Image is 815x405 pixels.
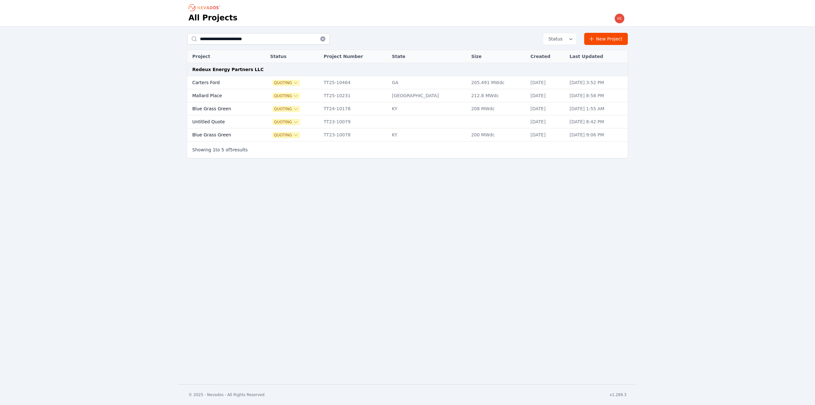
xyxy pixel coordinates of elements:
td: 212.8 MWdc [468,89,527,102]
td: [DATE] 8:42 PM [566,115,628,128]
h1: All Projects [188,13,237,23]
div: v1.289.3 [610,392,627,397]
button: Quoting [273,80,300,85]
img: kevin.west@nevados.solar [614,13,625,24]
button: Quoting [273,106,300,112]
td: 208 MWdc [468,102,527,115]
button: Status [543,33,577,45]
tr: Untitled QuoteQuotingTT23-10079[DATE][DATE] 8:42 PM [187,115,628,128]
td: [GEOGRAPHIC_DATA] [389,89,468,102]
td: [DATE] [527,102,566,115]
p: Showing to of results [192,147,248,153]
span: 5 [230,147,233,152]
span: 5 [221,147,224,152]
td: 205.491 MWdc [468,76,527,89]
td: Untitled Quote [187,115,258,128]
div: © 2025 - Nevados - All Rights Reserved [188,392,265,397]
button: Quoting [273,93,300,98]
th: Created [527,50,566,63]
tr: Mallard PlaceQuotingTT25-10231[GEOGRAPHIC_DATA]212.8 MWdc[DATE][DATE] 8:58 PM [187,89,628,102]
td: TT23-10079 [321,115,389,128]
td: [DATE] 1:55 AM [566,102,628,115]
tr: Carters FordQuotingTT25-10464GA205.491 MWdc[DATE][DATE] 3:52 PM [187,76,628,89]
td: [DATE] 3:52 PM [566,76,628,89]
td: [DATE] 8:58 PM [566,89,628,102]
tr: Blue Grass GreenQuotingTT24-10178KY208 MWdc[DATE][DATE] 1:55 AM [187,102,628,115]
th: Size [468,50,527,63]
th: Project Number [321,50,389,63]
button: Quoting [273,133,300,138]
td: [DATE] [527,89,566,102]
td: Redeux Energy Partners LLC [187,63,628,76]
td: Blue Grass Green [187,128,258,141]
td: [DATE] [527,115,566,128]
td: TT25-10464 [321,76,389,89]
td: TT25-10231 [321,89,389,102]
tr: Blue Grass GreenQuotingTT23-10078KY200 MWdc[DATE][DATE] 9:06 PM [187,128,628,141]
th: Status [267,50,321,63]
td: [DATE] [527,76,566,89]
td: 200 MWdc [468,128,527,141]
th: Last Updated [566,50,628,63]
td: KY [389,128,468,141]
nav: Breadcrumb [188,3,222,13]
td: Carters Ford [187,76,258,89]
th: Project [187,50,258,63]
span: Status [546,36,563,42]
button: Quoting [273,119,300,125]
td: Blue Grass Green [187,102,258,115]
td: GA [389,76,468,89]
td: TT24-10178 [321,102,389,115]
span: 1 [213,147,216,152]
td: [DATE] 9:06 PM [566,128,628,141]
td: Mallard Place [187,89,258,102]
td: TT23-10078 [321,128,389,141]
td: [DATE] [527,128,566,141]
td: KY [389,102,468,115]
a: New Project [584,33,628,45]
th: State [389,50,468,63]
